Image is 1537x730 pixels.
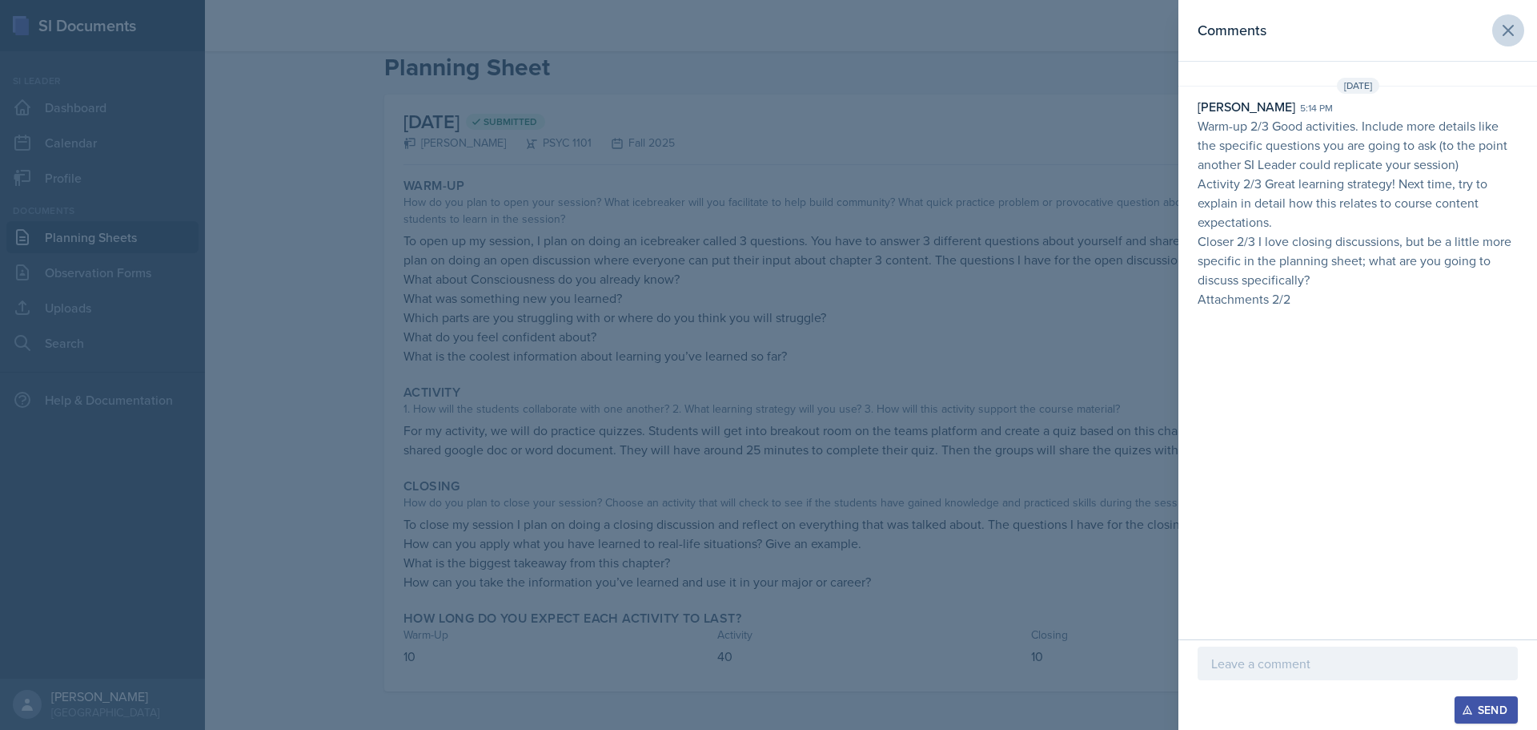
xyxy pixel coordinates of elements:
p: Activity 2/3 Great learning strategy! Next time, try to explain in detail how this relates to cou... [1198,174,1518,232]
p: Closer 2/3 I love closing discussions, but be a little more specific in the planning sheet; what ... [1198,232,1518,289]
p: Attachments 2/2 [1198,289,1518,309]
button: Send [1455,696,1518,724]
p: Warm-up 2/3 Good activities. Include more details like the specific questions you are going to as... [1198,116,1518,174]
div: 5:14 pm [1300,101,1333,115]
div: Send [1465,704,1507,716]
div: [PERSON_NAME] [1198,97,1295,116]
h2: Comments [1198,19,1266,42]
span: [DATE] [1337,78,1379,94]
